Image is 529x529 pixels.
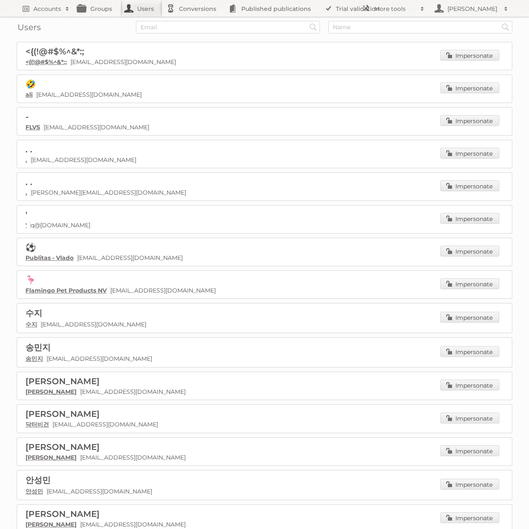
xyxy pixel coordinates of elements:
[328,21,512,33] input: Name
[374,5,416,13] h2: More tools
[26,58,503,66] p: [EMAIL_ADDRESS][DOMAIN_NAME]
[26,376,100,386] span: [PERSON_NAME]
[26,388,77,395] a: [PERSON_NAME]
[440,312,499,323] a: Impersonate
[26,521,503,528] p: [EMAIL_ADDRESS][DOMAIN_NAME]
[26,388,503,395] p: [EMAIL_ADDRESS][DOMAIN_NAME]
[26,58,67,66] a: <{(!@#$%^&*:;
[440,479,499,490] a: Impersonate
[26,254,74,262] a: Publitas - Vlado
[26,177,32,187] span: . .
[26,475,51,485] span: 안성민
[26,421,503,429] p: [EMAIL_ADDRESS][DOMAIN_NAME]
[499,21,512,33] input: Search
[26,355,503,363] p: [EMAIL_ADDRESS][DOMAIN_NAME]
[440,413,499,424] a: Impersonate
[26,189,503,196] p: [PERSON_NAME][EMAIL_ADDRESS][DOMAIN_NAME]
[26,123,503,131] p: [EMAIL_ADDRESS][DOMAIN_NAME]
[26,91,33,98] a: ali
[26,156,503,164] p: [EMAIL_ADDRESS][DOMAIN_NAME]
[26,509,100,519] span: [PERSON_NAME]
[26,442,100,452] span: [PERSON_NAME]
[445,5,500,13] h2: [PERSON_NAME]
[26,91,503,98] p: [EMAIL_ADDRESS][DOMAIN_NAME]
[26,210,27,220] span: '
[26,321,503,329] p: [EMAIL_ADDRESS][DOMAIN_NAME]
[26,79,36,89] span: 🤣
[26,488,503,496] p: [EMAIL_ADDRESS][DOMAIN_NAME]
[136,21,320,33] input: Email
[440,180,499,191] a: Impersonate
[26,46,84,56] span: <{(!@#$%^&*:;
[440,50,499,61] a: Impersonate
[440,445,499,456] a: Impersonate
[440,246,499,257] a: Impersonate
[26,342,51,352] span: 송민지
[26,421,49,428] a: 닥터비건
[26,112,29,122] span: -
[440,278,499,289] a: Impersonate
[26,275,36,285] span: 🦩
[26,355,43,362] a: 송민지
[26,287,503,294] p: [EMAIL_ADDRESS][DOMAIN_NAME]
[26,488,43,495] a: 안성민
[440,115,499,126] a: Impersonate
[307,21,319,33] input: Search
[440,512,499,523] a: Impersonate
[440,82,499,93] a: Impersonate
[33,5,61,13] h2: Accounts
[26,321,37,328] a: 수지
[26,221,503,229] p: q@[DOMAIN_NAME]
[440,213,499,224] a: Impersonate
[440,148,499,159] a: Impersonate
[440,380,499,390] a: Impersonate
[26,242,36,252] span: ⚽
[26,308,42,318] span: 수지
[26,144,32,154] span: . .
[26,454,77,461] a: [PERSON_NAME]
[26,254,503,262] p: [EMAIL_ADDRESS][DOMAIN_NAME]
[26,287,107,294] a: Flamingo Pet Products NV
[26,521,77,528] a: [PERSON_NAME]
[440,346,499,357] a: Impersonate
[26,221,27,229] a: '
[26,156,27,164] a: .
[26,189,27,196] a: .
[26,454,503,461] p: [EMAIL_ADDRESS][DOMAIN_NAME]
[26,123,40,131] a: FLVS
[26,409,100,419] span: [PERSON_NAME]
